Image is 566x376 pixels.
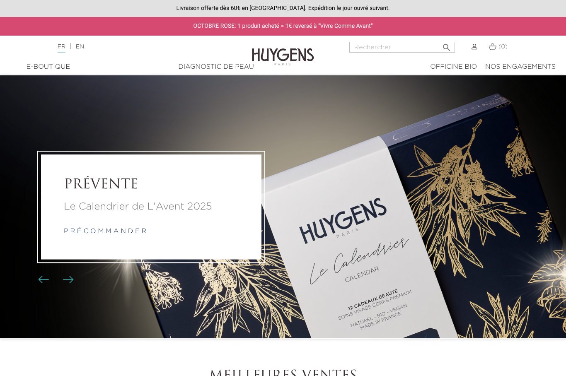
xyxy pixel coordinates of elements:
[430,62,477,72] div: Officine Bio
[485,62,556,72] div: Nos engagements
[58,44,65,53] a: FR
[64,199,239,214] a: Le Calendrier de L'Avent 2025
[76,44,84,50] a: EN
[439,39,454,51] button: 
[349,42,455,53] input: Rechercher
[41,273,68,286] div: Boutons du carrousel
[53,42,230,52] div: |
[90,62,342,72] a: Diagnostic de peau
[252,35,314,67] img: Huygens
[442,40,452,50] i: 
[94,62,338,72] div: Diagnostic de peau
[64,228,146,235] a: p r é c o m m a n d e r
[10,62,86,72] div: E-Boutique
[498,44,508,50] span: (0)
[64,177,239,193] a: PRÉVENTE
